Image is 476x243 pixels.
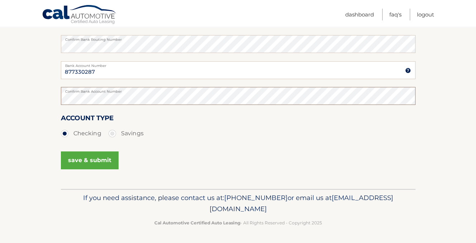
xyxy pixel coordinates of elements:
label: Account Type [61,113,114,126]
input: Bank Account Number [61,61,415,79]
strong: Cal Automotive Certified Auto Leasing [154,220,240,225]
button: save & submit [61,151,119,169]
label: Checking [61,126,101,141]
img: tooltip.svg [405,68,411,73]
a: FAQ's [389,9,402,20]
label: Confirm Bank Account Number [61,87,415,93]
label: Savings [109,126,144,141]
a: Cal Automotive [42,5,117,25]
span: [PHONE_NUMBER] [224,194,288,202]
p: - All Rights Reserved - Copyright 2025 [66,219,411,227]
a: Dashboard [345,9,374,20]
a: Logout [417,9,434,20]
label: Bank Account Number [61,61,415,67]
label: Confirm Bank Routing Number [61,35,415,41]
p: If you need assistance, please contact us at: or email us at [66,192,411,215]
